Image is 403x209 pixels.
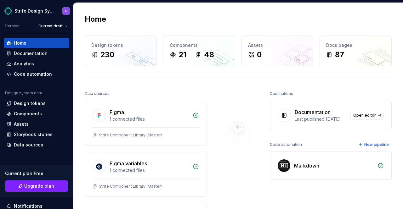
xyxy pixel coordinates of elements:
button: Current draft [36,22,71,30]
div: Strife Design System [14,8,55,14]
div: Home [14,40,26,46]
a: Data sources [4,140,69,150]
div: Data sources [85,89,110,98]
div: Strife Component Library (Master) [99,133,162,138]
div: Figma variables [110,160,147,167]
div: Documentation [14,50,48,57]
a: Analytics [4,59,69,69]
div: Docs pages [326,42,385,48]
div: Assets [14,121,29,127]
div: Storybook stories [14,131,53,138]
button: New pipeline [356,140,392,149]
div: Current plan : Free [5,170,68,177]
a: Open editor [350,111,384,120]
div: Documentation [295,108,331,116]
h2: Home [85,14,106,24]
div: Components [14,111,42,117]
div: Last published [DATE] [295,116,347,122]
div: Markdown [294,162,319,169]
div: Design tokens [14,100,46,107]
a: Figma1 connected filesStrife Component Library (Master) [85,101,207,146]
span: Current draft [38,24,63,29]
div: 87 [335,50,344,60]
div: Strife Component Library (Master) [99,184,162,189]
div: Components [170,42,229,48]
span: Upgrade plan [24,183,54,189]
div: Design tokens [91,42,150,48]
a: Storybook stories [4,129,69,140]
div: Design system data [5,91,42,96]
div: Figma [110,108,124,116]
div: Code automation [270,140,302,149]
div: Version [5,24,20,29]
button: Strife Design SystemS [1,4,72,18]
div: Analytics [14,61,34,67]
span: Open editor [353,113,376,118]
a: Upgrade plan [5,180,68,192]
div: 1 connected files [110,116,189,122]
a: Docs pages87 [320,36,392,66]
img: 21b91b01-957f-4e61-960f-db90ae25bf09.png [4,7,12,15]
div: Code automation [14,71,52,77]
div: 1 connected files [110,167,189,173]
div: Data sources [14,142,43,148]
div: 21 [179,50,186,60]
div: 0 [257,50,262,60]
a: Components [4,109,69,119]
a: Assets [4,119,69,129]
a: Home [4,38,69,48]
div: Assets [248,42,307,48]
div: Destinations [270,89,293,98]
a: Design tokens [4,98,69,108]
div: 48 [204,50,214,60]
a: Figma variables1 connected filesStrife Component Library (Master) [85,152,207,197]
a: Code automation [4,69,69,79]
span: New pipeline [364,142,389,147]
a: Components2148 [163,36,235,66]
div: S [65,8,67,14]
a: Assets0 [241,36,314,66]
div: 230 [100,50,114,60]
a: Design tokens230 [85,36,157,66]
a: Documentation [4,48,69,58]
